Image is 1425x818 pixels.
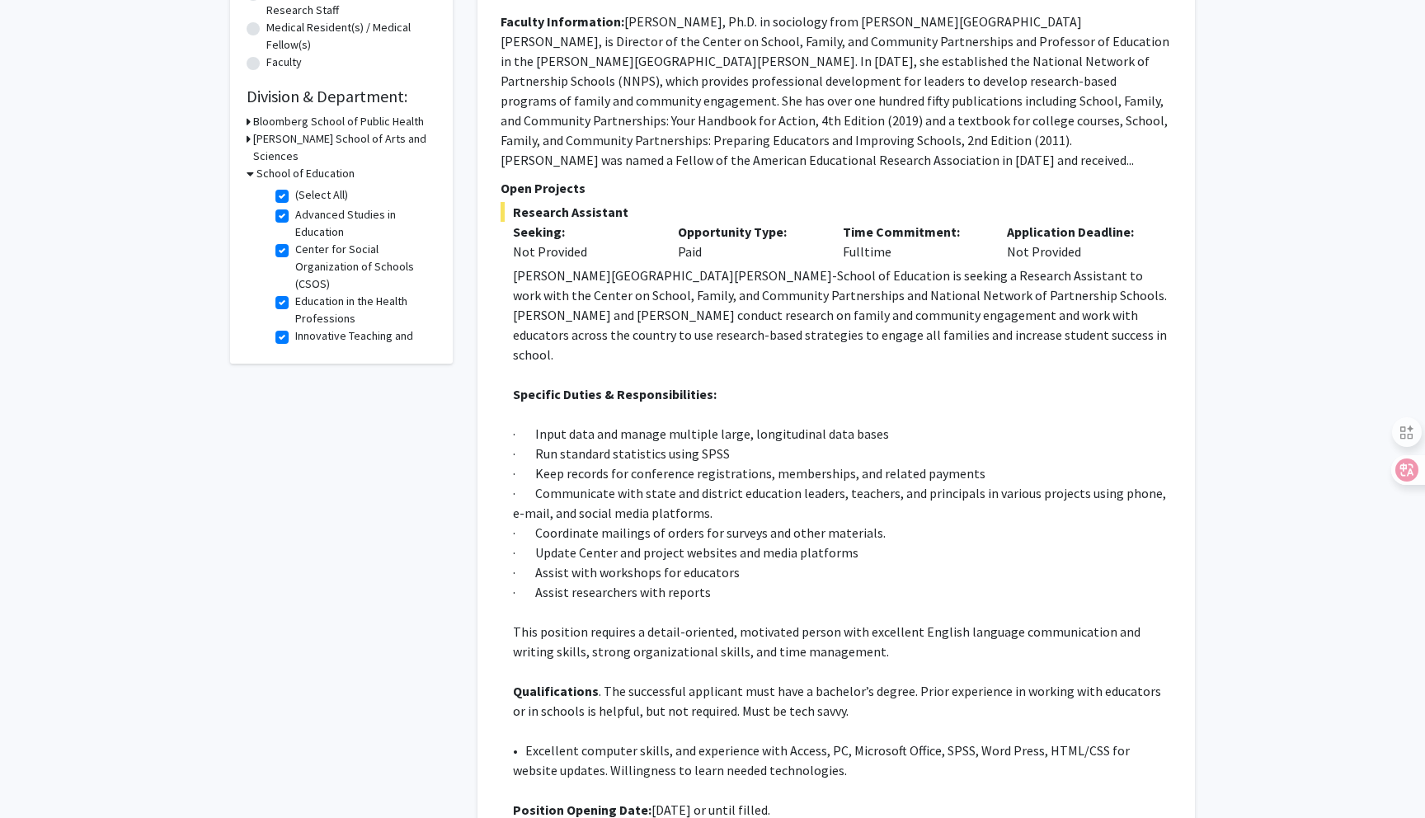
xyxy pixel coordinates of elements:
p: Application Deadline: [1007,222,1147,242]
h2: Division & Department: [247,87,436,106]
span: Research Assistant [501,202,1172,222]
h3: School of Education [256,165,355,182]
iframe: Chat [12,744,70,806]
h3: [PERSON_NAME] School of Arts and Sciences [253,130,436,165]
label: Education in the Health Professions [295,293,432,327]
strong: Position Opening Date: [513,802,651,818]
p: . The successful applicant must have a bachelor’s degree. Prior experience in working with educat... [513,681,1172,721]
p: Time Commitment: [843,222,983,242]
div: Fulltime [830,222,995,261]
div: Not Provided [513,242,653,261]
label: Medical Resident(s) / Medical Fellow(s) [266,19,436,54]
b: Faculty Information: [501,13,624,30]
fg-read-more: [PERSON_NAME], Ph.D. in sociology from [PERSON_NAME][GEOGRAPHIC_DATA][PERSON_NAME], is Director o... [501,13,1169,168]
p: [PERSON_NAME][GEOGRAPHIC_DATA][PERSON_NAME]-School of Education is seeking a Research Assistant t... [513,266,1172,364]
p: Open Projects [501,178,1172,198]
p: · Run standard statistics using SPSS [513,444,1172,463]
label: Innovative Teaching and Leadership [295,327,432,362]
h3: Bloomberg School of Public Health [253,113,424,130]
strong: Specific Duties & Responsibilities: [513,386,717,402]
p: Seeking: [513,222,653,242]
label: (Select All) [295,186,348,204]
p: · Update Center and project websites and media platforms [513,543,1172,562]
p: · Input data and manage multiple large, longitudinal data bases [513,424,1172,444]
div: Not Provided [995,222,1159,261]
label: Center for Social Organization of Schools (CSOS) [295,241,432,293]
p: · Assist researchers with reports [513,582,1172,602]
p: • Excellent computer skills, and experience with Access, PC, Microsoft Office, SPSS, Word Press, ... [513,740,1172,780]
p: Opportunity Type: [678,222,818,242]
p: This position requires a detail-oriented, motivated person with excellent English language commun... [513,622,1172,661]
label: Faculty [266,54,302,71]
p: · Coordinate mailings of orders for surveys and other materials. [513,523,1172,543]
div: Paid [665,222,830,261]
p: · Keep records for conference registrations, memberships, and related payments [513,463,1172,483]
strong: Qualifications [513,683,599,699]
label: Advanced Studies in Education [295,206,432,241]
p: · Assist with workshops for educators [513,562,1172,582]
p: · Communicate with state and district education leaders, teachers, and principals in various proj... [513,483,1172,523]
